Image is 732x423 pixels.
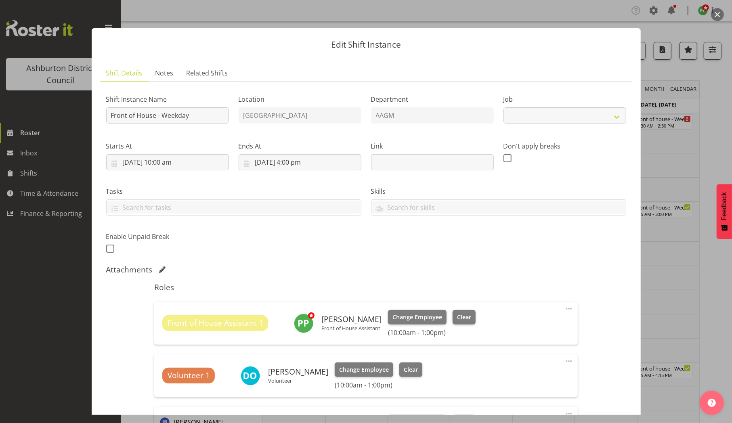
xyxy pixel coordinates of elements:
span: Related Shifts [187,68,228,78]
button: Change Employee [388,310,447,325]
button: Feedback - Show survey [717,184,732,239]
label: Enable Unpaid Break [106,232,229,241]
h6: [PERSON_NAME] [268,367,328,376]
button: Change Employee [335,362,393,377]
h5: Roles [154,283,578,292]
label: Link [371,141,494,151]
label: Skills [371,186,626,196]
span: Volunteer 1 [168,370,210,381]
label: Department [371,94,494,104]
input: Click to select... [106,154,229,170]
label: Ends At [239,141,361,151]
label: Starts At [106,141,229,151]
p: Volunteer [268,377,328,384]
label: Don't apply breaks [503,141,626,151]
span: Change Employee [339,365,389,374]
span: Feedback [721,192,728,220]
img: help-xxl-2.png [708,399,716,407]
input: Click to select... [239,154,361,170]
h5: Attachments [106,265,153,274]
h6: (10:00am - 1:00pm) [335,381,422,389]
span: Front of House Assistant 1 [168,317,263,329]
h6: (10:00am - 1:00pm) [388,329,475,337]
img: denise-ohalloran11045.jpg [241,366,260,385]
span: Change Employee [392,313,442,322]
label: Location [239,94,361,104]
img: polly-price11030.jpg [294,314,313,333]
p: Front of House Assistant [321,325,382,331]
span: Shift Details [106,68,143,78]
span: Clear [404,365,418,374]
label: Job [503,94,626,104]
input: Search for skills [371,201,626,214]
input: Shift Instance Name [106,107,229,124]
h6: [PERSON_NAME] [321,315,382,324]
span: Notes [155,68,174,78]
input: Search for tasks [107,201,361,214]
p: Edit Shift Instance [100,40,633,49]
span: Clear [457,313,471,322]
button: Clear [453,310,476,325]
label: Tasks [106,186,361,196]
label: Shift Instance Name [106,94,229,104]
button: Clear [399,362,422,377]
